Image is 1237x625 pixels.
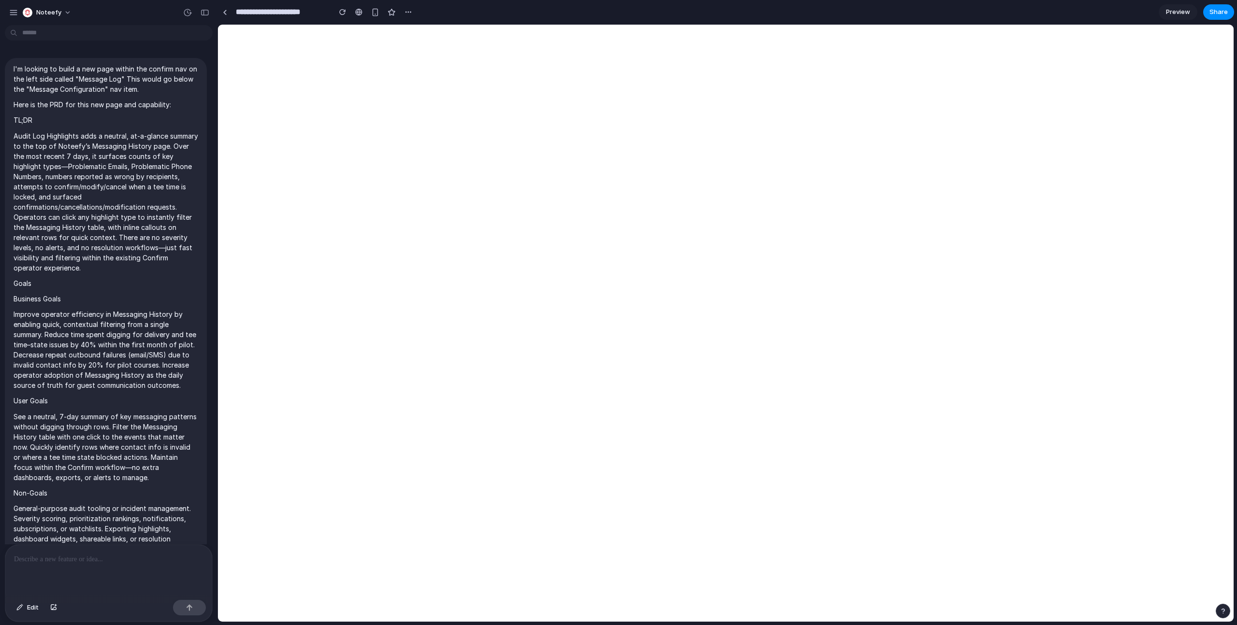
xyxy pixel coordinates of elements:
[14,503,198,574] p: General-purpose audit tooling or incident management. Severity scoring, prioritization rankings, ...
[14,278,198,288] p: Goals
[14,488,198,498] p: Non-Goals
[19,5,76,20] button: Noteefy
[14,309,198,390] p: Improve operator efficiency in Messaging History by enabling quick, contextual filtering from a s...
[14,294,198,304] p: Business Goals
[27,603,39,612] span: Edit
[14,99,198,110] p: Here is the PRD for this new page and capability:
[12,600,43,615] button: Edit
[14,131,198,273] p: Audit Log Highlights adds a neutral, at-a-glance summary to the top of Noteefy’s Messaging Histor...
[14,64,198,94] p: I'm looking to build a new page within the confirm nav on the left side called "Message Log" This...
[1159,4,1197,20] a: Preview
[14,412,198,483] p: See a neutral, 7-day summary of key messaging patterns without digging through rows. Filter the M...
[36,8,61,17] span: Noteefy
[14,396,198,406] p: User Goals
[1203,4,1234,20] button: Share
[14,115,198,125] p: TL;DR
[1166,7,1190,17] span: Preview
[1209,7,1228,17] span: Share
